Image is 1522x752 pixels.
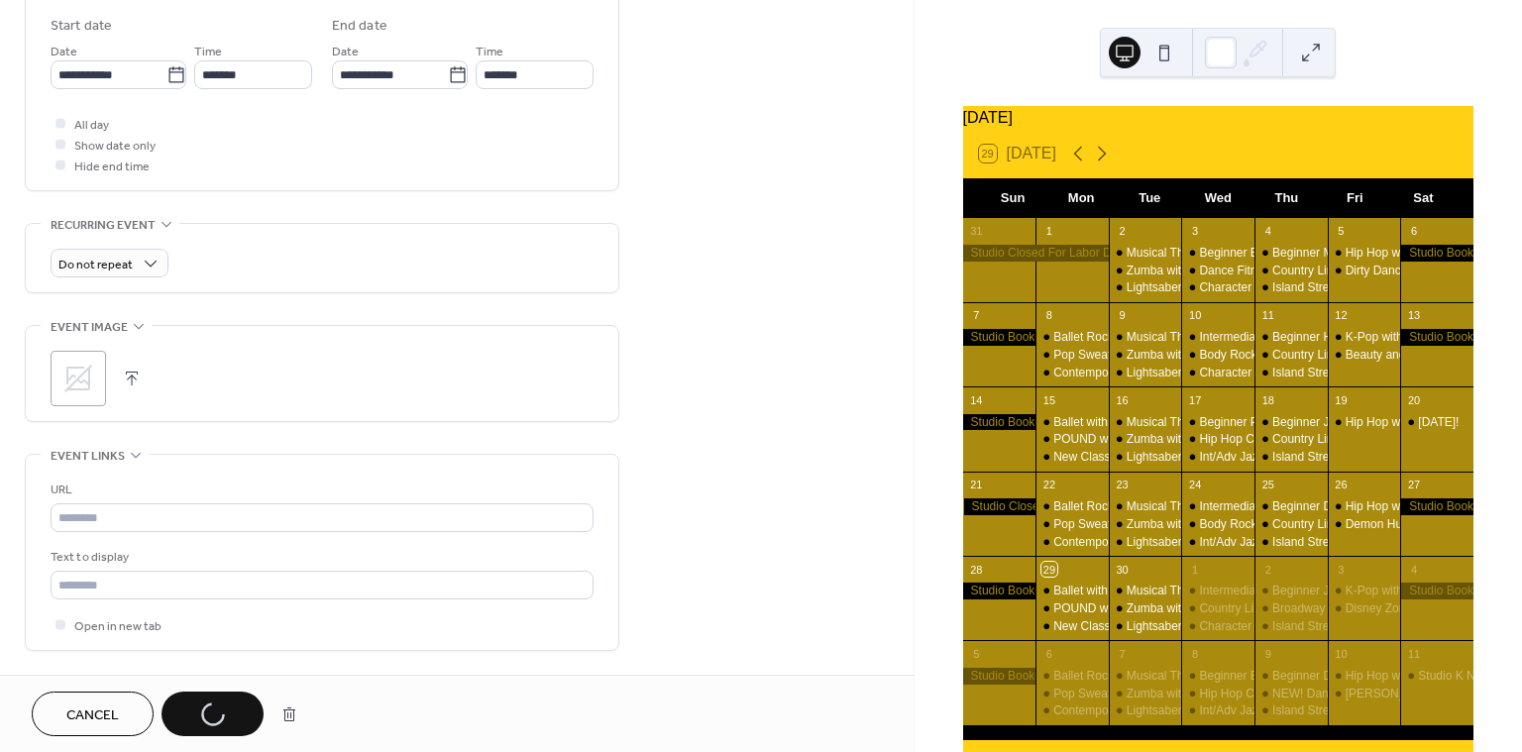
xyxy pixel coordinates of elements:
div: Island Stretch with Laura [1254,279,1328,296]
div: Sat [1389,178,1458,218]
div: Lightsaber Technique with Mandy [1109,618,1182,635]
div: Zumba with Miguel [1109,600,1182,617]
span: Recurring event [51,215,156,236]
div: Zumba with Miguel [1109,686,1182,702]
div: Hip Hop with Quintin [1328,245,1401,262]
div: Broadway Burn with Liz [1254,600,1328,617]
div: Beginner Disney Lyrical with Elaina [1254,498,1328,515]
div: 6 [1041,646,1056,661]
div: 14 [969,392,984,407]
div: Pop Sweat and Sculpt with Taylor [1035,516,1109,533]
div: 8 [1187,646,1202,661]
div: Thu [1252,178,1321,218]
div: Intermediate Pop Tap with [PERSON_NAME] [1199,498,1438,515]
div: Pop Sweat and Sculpt with [PERSON_NAME] [1053,516,1296,533]
div: 2 [1260,562,1275,577]
div: 24 [1187,478,1202,492]
div: 22 [1041,478,1056,492]
div: Lightsaber Technique with [PERSON_NAME] [1127,449,1365,466]
div: Pop Sweat and Sculpt with Aileen [1035,686,1109,702]
a: Cancel [32,692,154,736]
div: Mon [1047,178,1116,218]
div: Beginner Hip Hop with [PERSON_NAME] [1272,329,1491,346]
div: 11 [1260,308,1275,323]
div: Beginner Broadway Tap with [PERSON_NAME] [1199,668,1451,685]
div: Contemporary with [PERSON_NAME] [1053,702,1254,719]
div: 7 [1115,646,1130,661]
div: Character Jazz with [PERSON_NAME] (Wizard of Oz Night!) [1199,279,1519,296]
div: Country Line Dancing with Julianna [1254,347,1328,364]
div: K-Pop with Quintin [1328,583,1401,599]
div: Lightsaber Technique with Mandy [1109,279,1182,296]
div: 5 [969,646,984,661]
div: POUND with Aileen [1035,600,1109,617]
div: Island Stretch with [PERSON_NAME] [1272,365,1470,381]
div: Ballet Rock Artist Series: Olivia Rodrigo Night with Jeanette [1035,498,1109,515]
div: Musical Theater with Julianna [1109,414,1182,431]
div: 30 [1115,562,1130,577]
div: Island Stretch with [PERSON_NAME] [1272,618,1470,635]
div: Tue [1116,178,1184,218]
div: Beginner Disney Lyrical with [PERSON_NAME] [1272,668,1522,685]
div: Country Line Dancing with [PERSON_NAME] [1272,516,1512,533]
div: 12 [1334,308,1349,323]
div: Character Jazz with Andy (Wizard of Oz Night!) [1181,279,1254,296]
div: New Class! Lyrical Broadway Ballads with Jeanette [1035,618,1109,635]
div: Island Stretch with [PERSON_NAME] [1272,279,1470,296]
div: 18 [1260,392,1275,407]
div: Lightsaber Technique with Mandy [1109,449,1182,466]
div: Zumba with [PERSON_NAME] [1127,600,1289,617]
div: Country Line Dancing with [PERSON_NAME] [1199,600,1439,617]
div: 4 [1260,224,1275,239]
div: Island Stretch with Laura [1254,534,1328,551]
span: Date [51,42,77,62]
div: URL [51,480,590,500]
div: Int/Adv Jazz with [PERSON_NAME] [1199,534,1389,551]
div: 8 [1041,308,1056,323]
div: Island Stretch with Laura [1254,449,1328,466]
span: Date [332,42,359,62]
div: Studio Booked [963,668,1036,685]
div: Zumba with Miguel [1109,516,1182,533]
div: Body Rock Dance and Tone with Tara [1181,347,1254,364]
div: Lightsaber Technique with [PERSON_NAME] [1127,702,1365,719]
div: Beginner Pop Tap with Martina [1181,414,1254,431]
div: Zumba with [PERSON_NAME] [1127,431,1289,448]
div: Beginner Hip Hop with Lex [1254,329,1328,346]
div: POUND with [PERSON_NAME] [1053,431,1222,448]
div: Country Line Dancing with Julianna [1181,600,1254,617]
div: Hip Hop Cardio with [PERSON_NAME] [1199,686,1406,702]
div: 26 [1334,478,1349,492]
div: National Dance Day! [1400,414,1473,431]
div: Country Line Dancing with Julianna [1254,431,1328,448]
div: 10 [1334,646,1349,661]
div: 29 [1041,562,1056,577]
div: Musical Theater with Miguel [1109,498,1182,515]
div: Lightsaber Technique with [PERSON_NAME] [1127,279,1365,296]
span: Hide end time [74,157,150,177]
div: Hip Hop with Quintin [1328,668,1401,685]
div: 6 [1406,224,1421,239]
div: Island Stretch with [PERSON_NAME] [1272,702,1470,719]
div: Dance Fitness with [PERSON_NAME] [1199,263,1400,279]
div: New Class! Lyrical Broadway Ballads with [PERSON_NAME] [1053,618,1374,635]
div: 3 [1334,562,1349,577]
div: Hip Hop Cardio with [PERSON_NAME] [1199,431,1406,448]
div: Zumba with Neysha [1109,263,1182,279]
div: 2 [1115,224,1130,239]
div: Hip Hop with [PERSON_NAME] [1346,498,1514,515]
div: 10 [1187,308,1202,323]
div: Musical Theater with [PERSON_NAME] [1127,668,1337,685]
div: Country Line Dancing with [PERSON_NAME] [1272,263,1512,279]
div: 5 [1334,224,1349,239]
div: Studio Booked [963,583,1036,599]
div: New Class! Lyrical Broadway Ballads with Julianna [1035,449,1109,466]
span: Cancel [66,705,119,726]
div: Island Stretch with [PERSON_NAME] [1272,449,1470,466]
div: 13 [1406,308,1421,323]
div: 1 [1041,224,1056,239]
div: 23 [1115,478,1130,492]
div: Studio Booked [1400,245,1473,262]
div: Studio Booked [1400,583,1473,599]
div: Musical Theater with Julianna [1109,583,1182,599]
